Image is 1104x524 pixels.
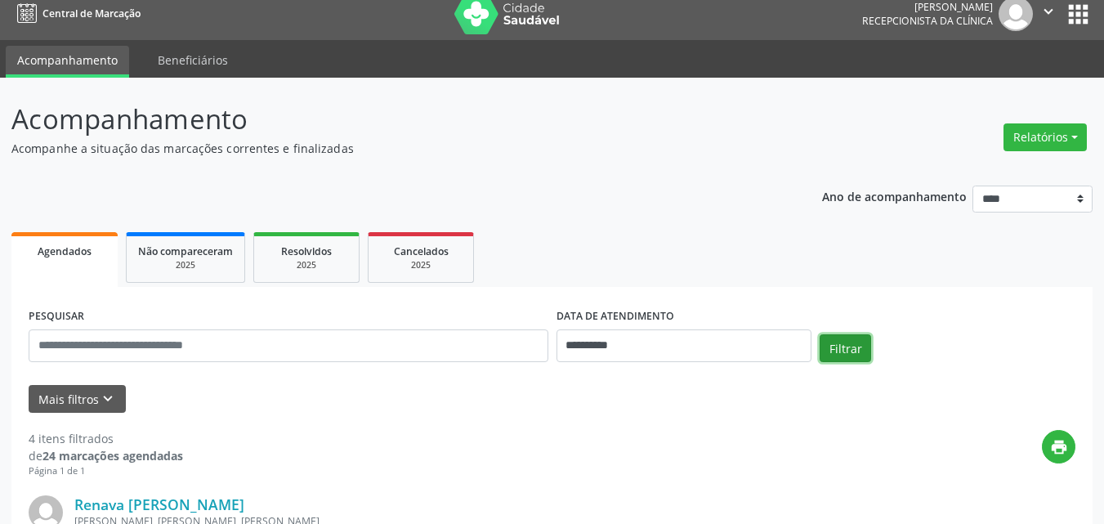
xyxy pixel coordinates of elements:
[138,244,233,258] span: Não compareceram
[29,447,183,464] div: de
[99,390,117,408] i: keyboard_arrow_down
[29,430,183,447] div: 4 itens filtrados
[11,140,768,157] p: Acompanhe a situação das marcações correntes e finalizadas
[862,14,993,28] span: Recepcionista da clínica
[146,46,239,74] a: Beneficiários
[138,259,233,271] div: 2025
[29,385,126,414] button: Mais filtroskeyboard_arrow_down
[1042,430,1075,464] button: print
[1039,2,1057,20] i: 
[380,259,462,271] div: 2025
[74,495,244,513] a: Renava [PERSON_NAME]
[822,186,967,206] p: Ano de acompanhamento
[6,46,129,78] a: Acompanhamento
[11,99,768,140] p: Acompanhamento
[1003,123,1087,151] button: Relatórios
[266,259,347,271] div: 2025
[38,244,92,258] span: Agendados
[29,464,183,478] div: Página 1 de 1
[820,334,871,362] button: Filtrar
[281,244,332,258] span: Resolvidos
[42,448,183,464] strong: 24 marcações agendadas
[29,304,84,329] label: PESQUISAR
[1050,438,1068,456] i: print
[394,244,449,258] span: Cancelados
[42,7,141,20] span: Central de Marcação
[556,304,674,329] label: DATA DE ATENDIMENTO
